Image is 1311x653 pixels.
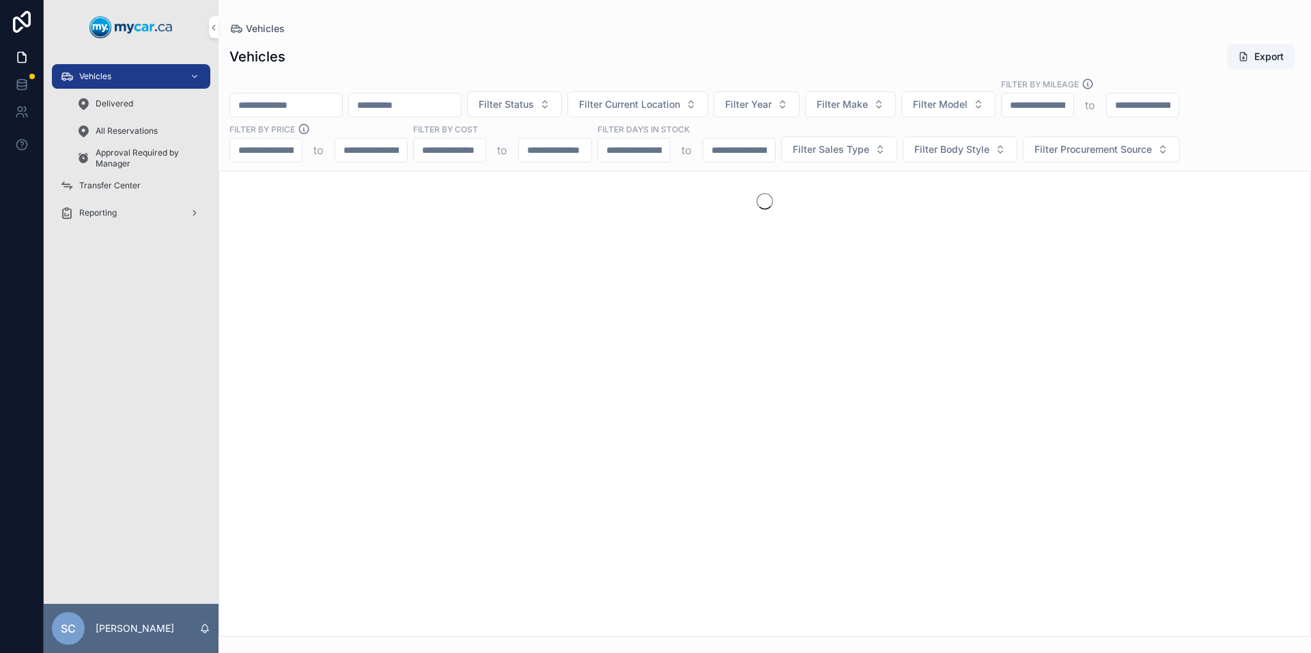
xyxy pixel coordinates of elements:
[68,146,210,171] a: Approval Required by Manager
[96,622,174,635] p: [PERSON_NAME]
[96,98,133,109] span: Delivered
[313,142,324,158] p: to
[68,119,210,143] a: All Reservations
[567,91,708,117] button: Select Button
[597,123,690,135] label: Filter Days In Stock
[1001,78,1079,90] label: Filter By Mileage
[52,201,210,225] a: Reporting
[781,136,897,162] button: Select Button
[52,64,210,89] a: Vehicles
[793,143,869,156] span: Filter Sales Type
[44,55,218,243] div: scrollable content
[79,180,141,191] span: Transfer Center
[817,98,868,111] span: Filter Make
[52,173,210,198] a: Transfer Center
[497,142,507,158] p: to
[714,91,800,117] button: Select Button
[805,91,896,117] button: Select Button
[467,91,562,117] button: Select Button
[79,71,111,82] span: Vehicles
[413,123,478,135] label: FILTER BY COST
[1034,143,1152,156] span: Filter Procurement Source
[681,142,692,158] p: to
[1023,136,1180,162] button: Select Button
[96,147,197,169] span: Approval Required by Manager
[68,91,210,116] a: Delivered
[61,620,76,637] span: SC
[901,91,996,117] button: Select Button
[79,207,117,218] span: Reporting
[229,22,285,35] a: Vehicles
[913,98,968,111] span: Filter Model
[229,47,285,66] h1: Vehicles
[579,98,680,111] span: Filter Current Location
[1227,44,1295,69] button: Export
[246,22,285,35] span: Vehicles
[1085,97,1095,113] p: to
[229,123,295,135] label: FILTER BY PRICE
[903,136,1017,162] button: Select Button
[96,126,158,136] span: All Reservations
[89,16,173,38] img: App logo
[479,98,534,111] span: Filter Status
[914,143,989,156] span: Filter Body Style
[725,98,772,111] span: Filter Year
